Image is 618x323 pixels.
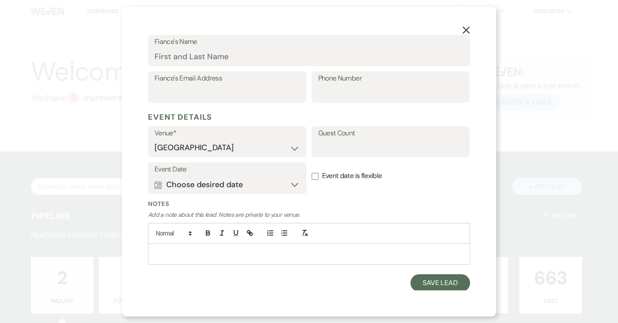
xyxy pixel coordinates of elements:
label: Guest Count [318,127,463,140]
button: Choose desired date [154,176,300,193]
h5: Event Details [148,111,470,124]
label: Fiance's Name [154,36,463,48]
input: First and Last Name [154,48,463,65]
input: Event date is flexible [312,173,319,180]
label: Event Date [154,163,300,176]
label: Venue* [154,127,300,140]
p: Add a note about this lead. Notes are private to your venue. [148,210,470,219]
label: Notes [148,199,470,209]
button: Save Lead [410,274,470,292]
label: Phone Number [318,72,463,85]
label: Fiance's Email Address [154,72,300,85]
label: Event date is flexible [312,162,470,190]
